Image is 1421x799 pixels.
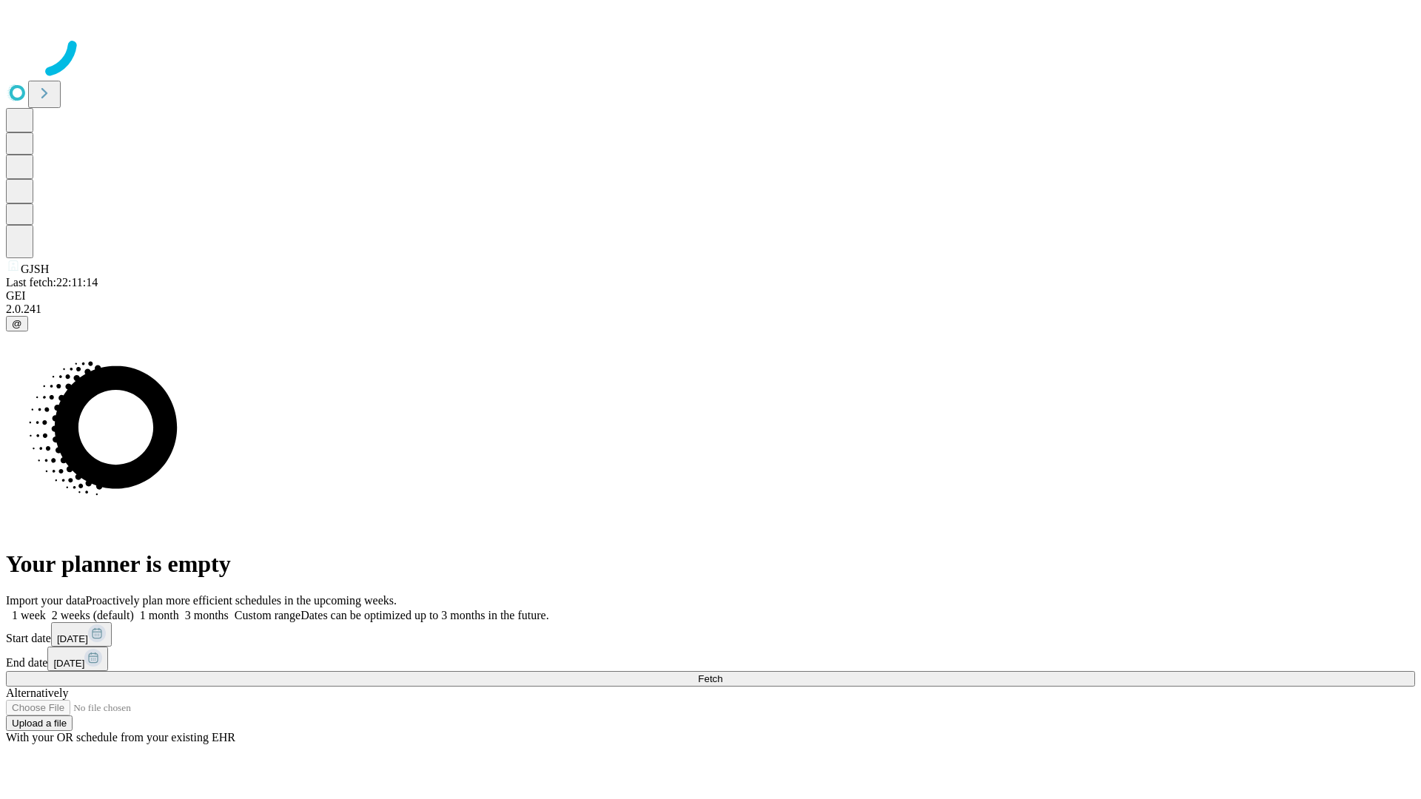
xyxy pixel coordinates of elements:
[6,594,86,607] span: Import your data
[6,687,68,699] span: Alternatively
[6,622,1415,647] div: Start date
[53,658,84,669] span: [DATE]
[6,671,1415,687] button: Fetch
[12,609,46,621] span: 1 week
[12,318,22,329] span: @
[300,609,548,621] span: Dates can be optimized up to 3 months in the future.
[6,731,235,744] span: With your OR schedule from your existing EHR
[6,316,28,331] button: @
[235,609,300,621] span: Custom range
[21,263,49,275] span: GJSH
[6,289,1415,303] div: GEI
[6,715,73,731] button: Upload a file
[698,673,722,684] span: Fetch
[185,609,229,621] span: 3 months
[52,609,134,621] span: 2 weeks (default)
[57,633,88,644] span: [DATE]
[140,609,179,621] span: 1 month
[6,303,1415,316] div: 2.0.241
[47,647,108,671] button: [DATE]
[6,647,1415,671] div: End date
[6,550,1415,578] h1: Your planner is empty
[86,594,397,607] span: Proactively plan more efficient schedules in the upcoming weeks.
[51,622,112,647] button: [DATE]
[6,276,98,289] span: Last fetch: 22:11:14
